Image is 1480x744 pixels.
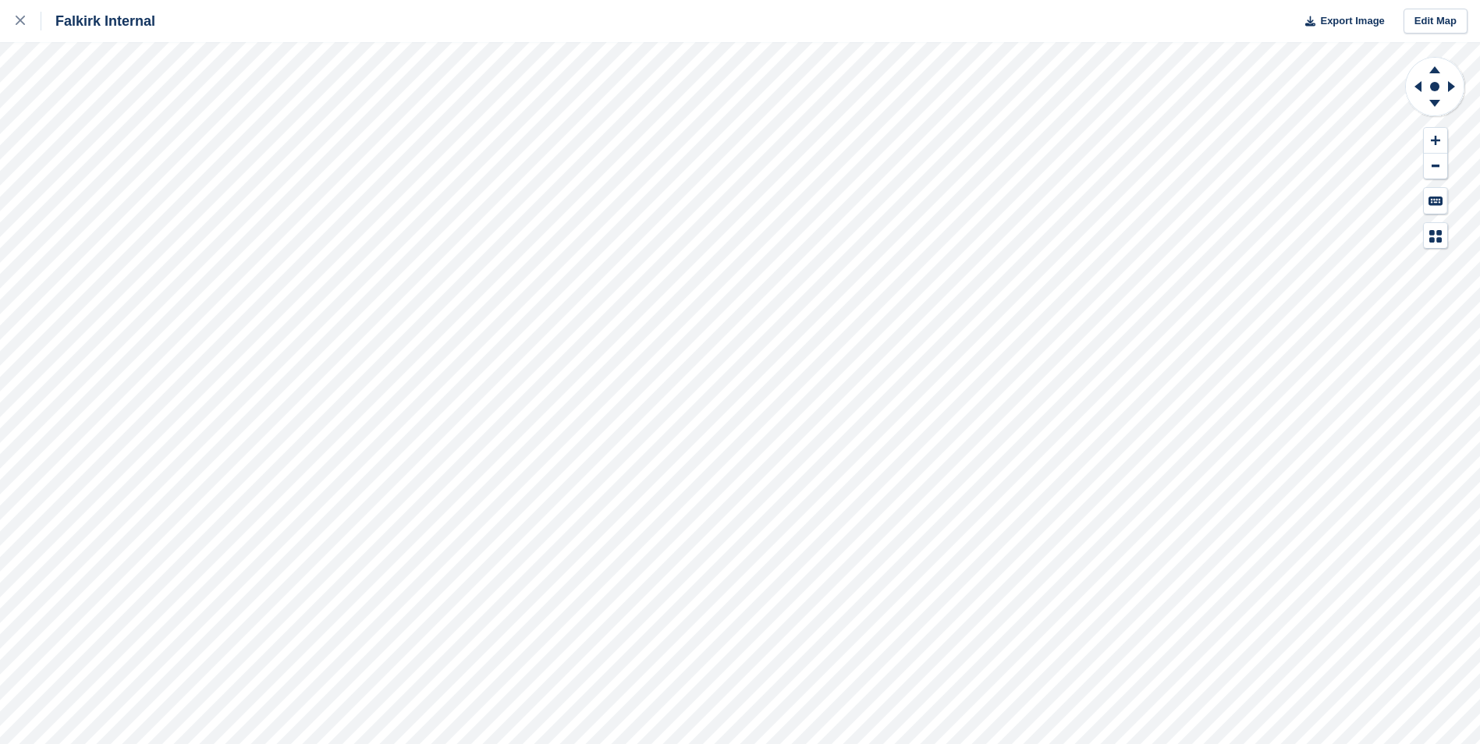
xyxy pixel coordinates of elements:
div: Falkirk Internal [41,12,155,30]
a: Edit Map [1404,9,1468,34]
span: Export Image [1320,13,1384,29]
button: Map Legend [1424,223,1447,249]
button: Zoom In [1424,128,1447,154]
button: Zoom Out [1424,154,1447,179]
button: Export Image [1296,9,1385,34]
button: Keyboard Shortcuts [1424,188,1447,214]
